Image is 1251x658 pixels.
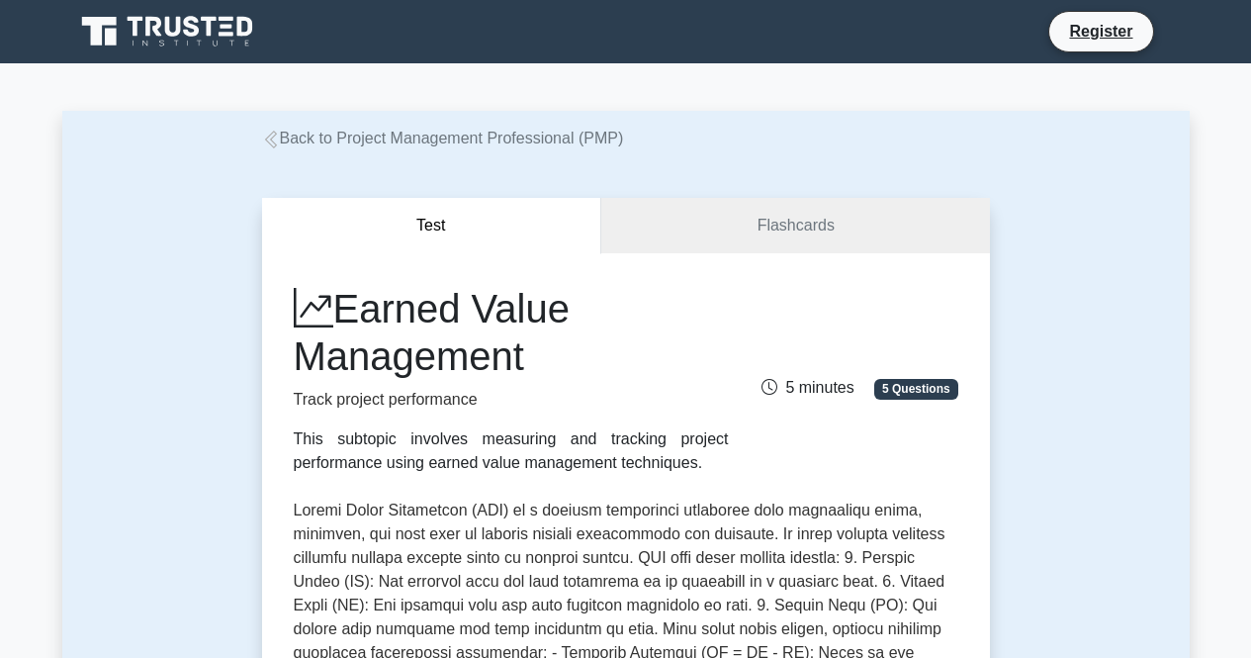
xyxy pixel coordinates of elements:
span: 5 minutes [761,379,853,396]
button: Test [262,198,602,254]
a: Register [1057,19,1144,44]
h1: Earned Value Management [294,285,729,380]
span: 5 Questions [874,379,957,399]
p: Track project performance [294,388,729,412]
a: Back to Project Management Professional (PMP) [262,130,624,146]
a: Flashcards [601,198,989,254]
div: This subtopic involves measuring and tracking project performance using earned value management t... [294,427,729,475]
